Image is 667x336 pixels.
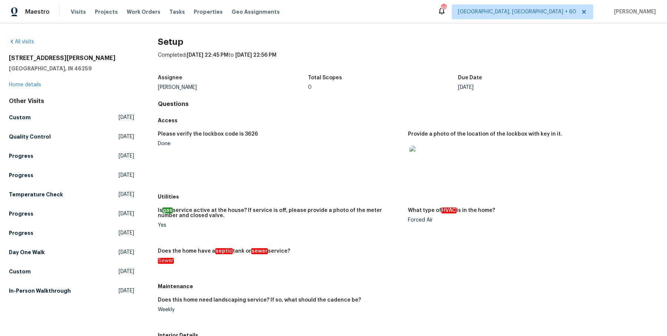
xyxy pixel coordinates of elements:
h5: Due Date [458,75,482,80]
div: 660 [441,4,446,12]
span: [DATE] [119,210,134,217]
h5: Please verify the lockbox code is 3626 [158,132,258,137]
span: [DATE] [119,249,134,256]
h5: Access [158,117,658,124]
h5: Progress [9,229,33,237]
a: Progress[DATE] [9,149,134,163]
span: [DATE] [119,268,134,275]
h5: Quality Control [9,133,51,140]
div: [PERSON_NAME] [158,85,308,90]
a: In-Person Walkthrough[DATE] [9,284,134,297]
span: [DATE] 22:45 PM [187,53,228,58]
h4: Questions [158,100,658,108]
span: [DATE] [119,133,134,140]
span: [PERSON_NAME] [611,8,656,16]
a: Temperature Check[DATE] [9,188,134,201]
h5: Does this home need landscaping service? If so, what should the cadence be? [158,297,361,303]
a: Day One Walk[DATE] [9,246,134,259]
div: Forced Air [408,217,652,223]
a: Quality Control[DATE] [9,130,134,143]
h5: Custom [9,268,31,275]
div: Weekly [158,307,402,312]
a: Custom[DATE] [9,111,134,124]
div: Done [158,141,402,146]
span: Work Orders [127,8,160,16]
span: Geo Assignments [232,8,280,16]
a: Progress[DATE] [9,169,134,182]
div: [DATE] [458,85,608,90]
h5: Provide a photo of the location of the lockbox with key in it. [408,132,562,137]
h5: [GEOGRAPHIC_DATA], IN 46259 [9,65,134,72]
em: septic [215,248,233,254]
h5: Is service active at the house? If service is off, please provide a photo of the meter number and... [158,208,402,218]
em: gas [162,207,173,213]
h5: Maintenance [158,283,658,290]
h5: Utilities [158,193,658,200]
em: sewer [251,248,268,254]
div: Yes [158,223,402,228]
em: HVAC [441,207,457,213]
div: 0 [308,85,458,90]
h5: Assignee [158,75,182,80]
span: [DATE] [119,229,134,237]
h5: What type of is in the home? [408,208,495,213]
a: Custom[DATE] [9,265,134,278]
span: [DATE] [119,287,134,295]
a: Progress[DATE] [9,207,134,220]
span: [DATE] [119,191,134,198]
a: Progress[DATE] [9,226,134,240]
h5: Progress [9,172,33,179]
div: Other Visits [9,97,134,105]
span: Projects [95,8,118,16]
h5: Day One Walk [9,249,45,256]
span: [GEOGRAPHIC_DATA], [GEOGRAPHIC_DATA] + 60 [458,8,576,16]
h5: Custom [9,114,31,121]
span: Tasks [169,9,185,14]
span: Visits [71,8,86,16]
h5: Progress [9,210,33,217]
h2: [STREET_ADDRESS][PERSON_NAME] [9,54,134,62]
span: [DATE] [119,114,134,121]
span: [DATE] [119,172,134,179]
h5: Temperature Check [9,191,63,198]
span: [DATE] [119,152,134,160]
h5: In-Person Walkthrough [9,287,71,295]
span: Maestro [25,8,50,16]
h5: Does the home have a tank or service? [158,249,290,254]
div: Completed: to [158,51,658,71]
a: All visits [9,39,34,44]
span: [DATE] 22:56 PM [235,53,276,58]
em: Sewer [158,258,174,264]
span: Properties [194,8,223,16]
h5: Progress [9,152,33,160]
h5: Total Scopes [308,75,342,80]
h2: Setup [158,38,658,46]
a: Home details [9,82,41,87]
